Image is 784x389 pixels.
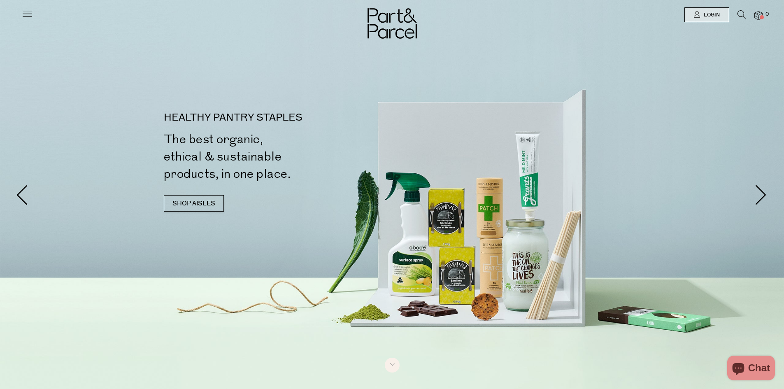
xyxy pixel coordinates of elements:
[763,11,771,18] span: 0
[754,11,763,20] a: 0
[725,356,777,382] inbox-online-store-chat: Shopify online store chat
[368,8,417,39] img: Part&Parcel
[684,7,729,22] a: Login
[164,195,224,212] a: SHOP AISLES
[702,12,720,19] span: Login
[164,113,395,123] p: HEALTHY PANTRY STAPLES
[164,131,395,183] h2: The best organic, ethical & sustainable products, in one place.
